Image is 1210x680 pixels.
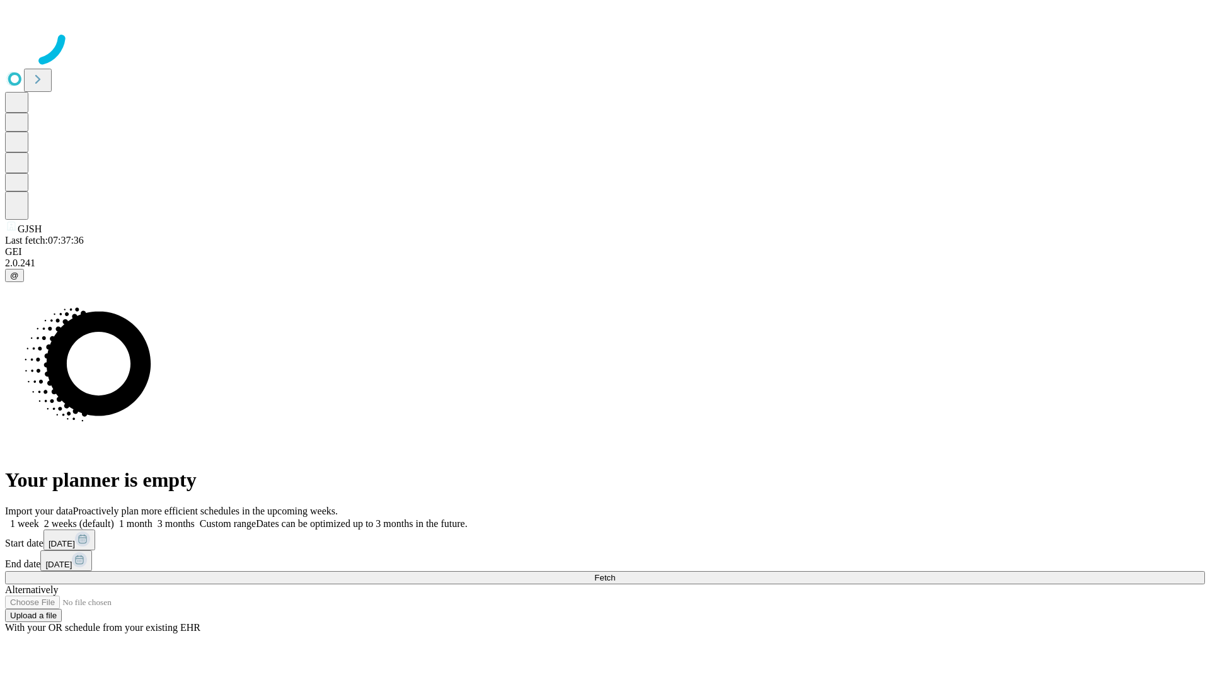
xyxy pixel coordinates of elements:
[43,530,95,550] button: [DATE]
[5,530,1205,550] div: Start date
[10,518,39,529] span: 1 week
[5,246,1205,258] div: GEI
[119,518,153,529] span: 1 month
[5,258,1205,269] div: 2.0.241
[5,550,1205,571] div: End date
[5,622,200,633] span: With your OR schedule from your existing EHR
[5,235,84,246] span: Last fetch: 07:37:36
[5,506,73,516] span: Import your data
[18,224,42,234] span: GJSH
[73,506,338,516] span: Proactively plan more efficient schedules in the upcoming weeks.
[44,518,114,529] span: 2 weeks (default)
[49,539,75,548] span: [DATE]
[5,571,1205,584] button: Fetch
[5,269,24,282] button: @
[594,573,615,582] span: Fetch
[40,550,92,571] button: [DATE]
[10,271,19,280] span: @
[5,609,62,622] button: Upload a file
[5,468,1205,492] h1: Your planner is empty
[256,518,467,529] span: Dates can be optimized up to 3 months in the future.
[200,518,256,529] span: Custom range
[5,584,58,595] span: Alternatively
[158,518,195,529] span: 3 months
[45,560,72,569] span: [DATE]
